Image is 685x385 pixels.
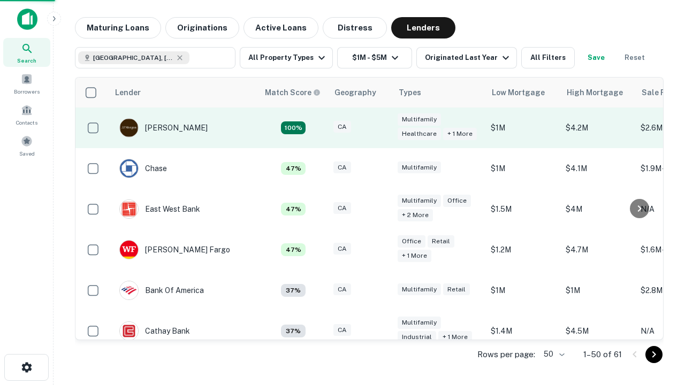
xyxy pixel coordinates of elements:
[119,159,167,178] div: Chase
[3,131,50,160] a: Saved
[485,78,560,107] th: Low Mortgage
[645,346,663,363] button: Go to next page
[323,17,387,38] button: Distress
[398,331,436,343] div: Industrial
[631,299,685,351] iframe: Chat Widget
[560,107,635,148] td: $4.2M
[120,119,138,137] img: picture
[333,324,351,336] div: CA
[443,128,477,140] div: + 1 more
[398,113,441,126] div: Multifamily
[333,121,351,133] div: CA
[560,311,635,351] td: $4.5M
[416,47,517,68] button: Originated Last Year
[281,203,306,215] div: Matching Properties: 5, hasApolloMatch: undefined
[521,47,575,68] button: All Filters
[425,51,512,64] div: Originated Last Year
[333,202,351,214] div: CA
[428,235,454,248] div: Retail
[93,53,173,63] span: [GEOGRAPHIC_DATA], [GEOGRAPHIC_DATA], [GEOGRAPHIC_DATA]
[17,56,36,65] span: Search
[560,78,635,107] th: High Mortgage
[240,47,333,68] button: All Property Types
[438,331,472,343] div: + 1 more
[485,311,560,351] td: $1.4M
[539,346,566,362] div: 50
[119,199,200,219] div: East West Bank
[391,17,455,38] button: Lenders
[75,17,161,38] button: Maturing Loans
[579,47,613,68] button: Save your search to get updates of matches that match your search criteria.
[281,325,306,337] div: Matching Properties: 4, hasApolloMatch: undefined
[120,281,138,299] img: picture
[120,200,138,218] img: picture
[485,270,560,311] td: $1M
[120,322,138,340] img: picture
[258,78,328,107] th: Capitalize uses an advanced AI algorithm to match your search with the best lender. The match sco...
[243,17,318,38] button: Active Loans
[477,348,535,361] p: Rows per page:
[281,162,306,175] div: Matching Properties: 5, hasApolloMatch: undefined
[485,189,560,229] td: $1.5M
[398,283,441,296] div: Multifamily
[567,86,623,99] div: High Mortgage
[398,317,441,329] div: Multifamily
[14,87,40,96] span: Borrowers
[443,195,471,207] div: Office
[398,250,431,262] div: + 1 more
[398,161,441,174] div: Multifamily
[109,78,258,107] th: Lender
[3,38,50,67] a: Search
[560,189,635,229] td: $4M
[443,283,470,296] div: Retail
[485,107,560,148] td: $1M
[485,229,560,270] td: $1.2M
[485,148,560,189] td: $1M
[119,240,230,259] div: [PERSON_NAME] Fargo
[165,17,239,38] button: Originations
[398,209,433,221] div: + 2 more
[265,87,321,98] div: Capitalize uses an advanced AI algorithm to match your search with the best lender. The match sco...
[398,128,441,140] div: Healthcare
[120,159,138,178] img: picture
[618,47,652,68] button: Reset
[492,86,545,99] div: Low Mortgage
[392,78,485,107] th: Types
[560,148,635,189] td: $4.1M
[583,348,622,361] p: 1–50 of 61
[333,161,351,174] div: CA
[333,283,351,296] div: CA
[3,69,50,98] a: Borrowers
[19,149,35,158] span: Saved
[337,47,412,68] button: $1M - $5M
[328,78,392,107] th: Geography
[281,121,306,134] div: Matching Properties: 19, hasApolloMatch: undefined
[560,270,635,311] td: $1M
[115,86,141,99] div: Lender
[398,195,441,207] div: Multifamily
[334,86,376,99] div: Geography
[281,284,306,297] div: Matching Properties: 4, hasApolloMatch: undefined
[119,281,204,300] div: Bank Of America
[17,9,37,30] img: capitalize-icon.png
[119,118,208,137] div: [PERSON_NAME]
[281,243,306,256] div: Matching Properties: 5, hasApolloMatch: undefined
[120,241,138,259] img: picture
[265,87,318,98] h6: Match Score
[560,229,635,270] td: $4.7M
[3,100,50,129] a: Contacts
[399,86,421,99] div: Types
[398,235,425,248] div: Office
[333,243,351,255] div: CA
[16,118,37,127] span: Contacts
[119,321,190,341] div: Cathay Bank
